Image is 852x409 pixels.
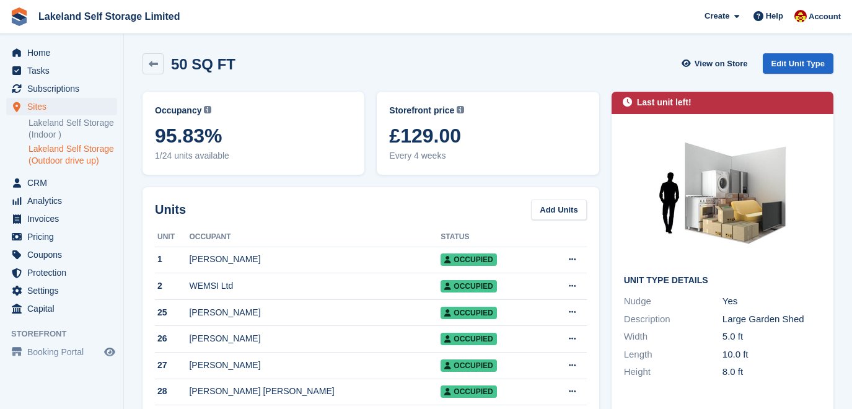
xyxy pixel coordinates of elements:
[389,104,454,117] span: Storefront price
[6,62,117,79] a: menu
[6,282,117,299] a: menu
[27,98,102,115] span: Sites
[27,343,102,361] span: Booking Portal
[27,246,102,263] span: Coupons
[624,312,722,327] div: Description
[624,294,722,309] div: Nudge
[531,200,586,220] a: Add Units
[27,300,102,317] span: Capital
[155,306,189,319] div: 25
[29,117,117,141] a: Lakeland Self Storage (Indoor )
[722,365,821,379] div: 8.0 ft
[441,385,496,398] span: Occupied
[102,345,117,359] a: Preview store
[763,53,833,74] a: Edit Unit Type
[722,294,821,309] div: Yes
[441,280,496,292] span: Occupied
[189,385,441,398] div: [PERSON_NAME] [PERSON_NAME]
[204,106,211,113] img: icon-info-grey-7440780725fd019a000dd9b08b2336e03edf1995a4989e88bcd33f0948082b44.svg
[27,228,102,245] span: Pricing
[6,210,117,227] a: menu
[171,56,235,73] h2: 50 SQ FT
[441,307,496,319] span: Occupied
[155,332,189,345] div: 26
[6,174,117,191] a: menu
[155,125,352,147] span: 95.83%
[722,348,821,362] div: 10.0 ft
[624,330,722,344] div: Width
[155,200,186,219] h2: Units
[624,365,722,379] div: Height
[155,385,189,398] div: 28
[189,227,441,247] th: Occupant
[6,246,117,263] a: menu
[624,276,821,286] h2: Unit Type details
[722,312,821,327] div: Large Garden Shed
[441,359,496,372] span: Occupied
[27,80,102,97] span: Subscriptions
[6,98,117,115] a: menu
[6,264,117,281] a: menu
[766,10,783,22] span: Help
[624,348,722,362] div: Length
[189,306,441,319] div: [PERSON_NAME]
[33,6,185,27] a: Lakeland Self Storage Limited
[155,104,201,117] span: Occupancy
[389,149,586,162] span: Every 4 weeks
[27,282,102,299] span: Settings
[29,143,117,167] a: Lakeland Self Storage (Outdoor drive up)
[705,10,729,22] span: Create
[27,174,102,191] span: CRM
[6,300,117,317] a: menu
[695,58,748,70] span: View on Store
[189,332,441,345] div: [PERSON_NAME]
[794,10,807,22] img: Diane Carney
[389,125,586,147] span: £129.00
[27,62,102,79] span: Tasks
[189,359,441,372] div: [PERSON_NAME]
[10,7,29,26] img: stora-icon-8386f47178a22dfd0bd8f6a31ec36ba5ce8667c1dd55bd0f319d3a0aa187defe.svg
[189,253,441,266] div: [PERSON_NAME]
[11,328,123,340] span: Storefront
[457,106,464,113] img: icon-info-grey-7440780725fd019a000dd9b08b2336e03edf1995a4989e88bcd33f0948082b44.svg
[155,279,189,292] div: 2
[6,44,117,61] a: menu
[6,192,117,209] a: menu
[6,343,117,361] a: menu
[637,96,692,109] div: Last unit left!
[441,253,496,266] span: Occupied
[27,192,102,209] span: Analytics
[680,53,753,74] a: View on Store
[27,264,102,281] span: Protection
[155,359,189,372] div: 27
[27,44,102,61] span: Home
[155,149,352,162] span: 1/24 units available
[155,227,189,247] th: Unit
[441,333,496,345] span: Occupied
[189,279,441,292] div: WEMSI Ltd
[722,330,821,344] div: 5.0 ft
[630,126,815,266] img: 50-sqft-unit.jpg
[6,80,117,97] a: menu
[27,210,102,227] span: Invoices
[809,11,841,23] span: Account
[441,227,542,247] th: Status
[155,253,189,266] div: 1
[6,228,117,245] a: menu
